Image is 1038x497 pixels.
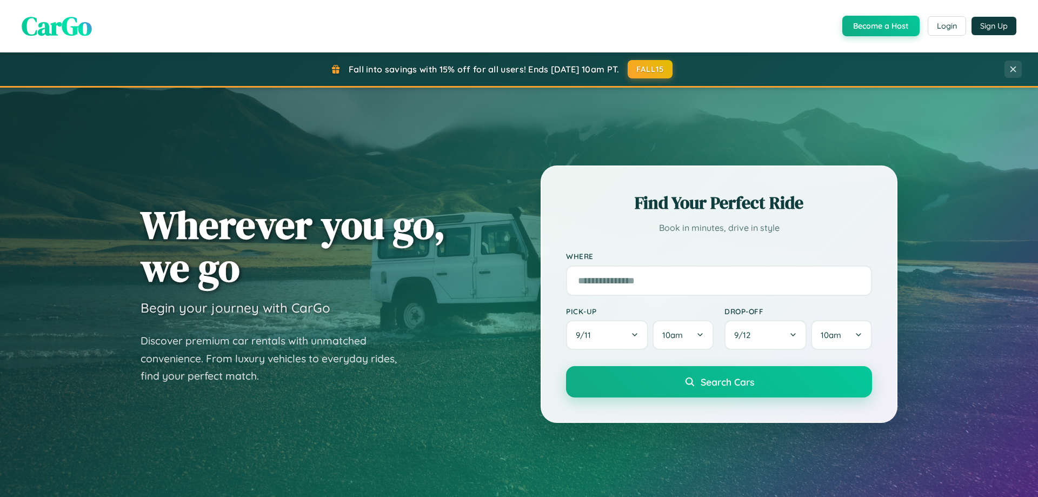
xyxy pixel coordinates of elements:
[22,8,92,44] span: CarGo
[724,320,807,350] button: 9/12
[566,307,714,316] label: Pick-up
[628,60,673,78] button: FALL15
[566,252,872,261] label: Where
[141,203,445,289] h1: Wherever you go, we go
[566,220,872,236] p: Book in minutes, drive in style
[928,16,966,36] button: Login
[566,366,872,397] button: Search Cars
[734,330,756,340] span: 9 / 12
[821,330,841,340] span: 10am
[972,17,1016,35] button: Sign Up
[141,300,330,316] h3: Begin your journey with CarGo
[662,330,683,340] span: 10am
[141,332,411,385] p: Discover premium car rentals with unmatched convenience. From luxury vehicles to everyday rides, ...
[842,16,920,36] button: Become a Host
[724,307,872,316] label: Drop-off
[349,64,620,75] span: Fall into savings with 15% off for all users! Ends [DATE] 10am PT.
[701,376,754,388] span: Search Cars
[566,320,648,350] button: 9/11
[576,330,596,340] span: 9 / 11
[566,191,872,215] h2: Find Your Perfect Ride
[653,320,714,350] button: 10am
[811,320,872,350] button: 10am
